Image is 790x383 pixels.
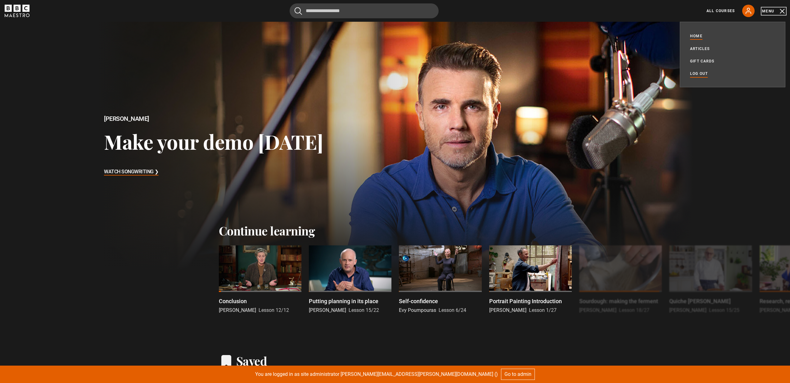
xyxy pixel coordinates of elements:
[219,245,301,314] a: Conclusion [PERSON_NAME] Lesson 12/12
[579,307,616,313] span: [PERSON_NAME]
[104,115,323,122] h2: [PERSON_NAME]
[309,245,391,314] a: Putting planning in its place [PERSON_NAME] Lesson 15/22
[5,5,29,17] svg: BBC Maestro
[489,297,562,305] p: Portrait Painting Introduction
[104,130,323,153] h3: Make your demo [DATE]
[669,297,731,305] p: Quiche [PERSON_NAME]
[236,354,267,368] h2: Saved
[669,245,752,314] a: Quiche [PERSON_NAME] [PERSON_NAME] Lesson 15/25
[399,307,436,313] span: Evy Poumpouras
[706,8,735,14] a: All Courses
[690,46,710,52] a: Articles
[529,307,557,313] span: Lesson 1/27
[439,307,466,313] span: Lesson 6/24
[104,167,159,177] h3: Watch Songwriting ❯
[489,307,526,313] span: [PERSON_NAME]
[349,307,379,313] span: Lesson 15/22
[309,307,346,313] span: [PERSON_NAME]
[690,71,708,77] a: Log out
[295,7,302,15] button: Submit the search query
[259,307,289,313] span: Lesson 12/12
[219,297,247,305] p: Conclusion
[762,8,785,14] button: Toggle navigation
[579,297,658,305] p: Sourdough: making the ferment
[489,245,572,314] a: Portrait Painting Introduction [PERSON_NAME] Lesson 1/27
[399,297,438,305] p: Self-confidence
[399,245,481,314] a: Self-confidence Evy Poumpouras Lesson 6/24
[501,369,535,380] a: Go to admin
[219,224,571,238] h2: Continue learning
[97,22,693,270] a: [PERSON_NAME] Make your demo [DATE] Watch Songwriting ❯
[690,33,702,40] a: Home
[619,307,649,313] span: Lesson 18/27
[290,3,439,18] input: Search
[219,307,256,313] span: [PERSON_NAME]
[309,297,378,305] p: Putting planning in its place
[579,245,662,314] a: Sourdough: making the ferment [PERSON_NAME] Lesson 18/27
[669,307,706,313] span: [PERSON_NAME]
[709,307,739,313] span: Lesson 15/25
[690,58,714,64] a: Gift Cards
